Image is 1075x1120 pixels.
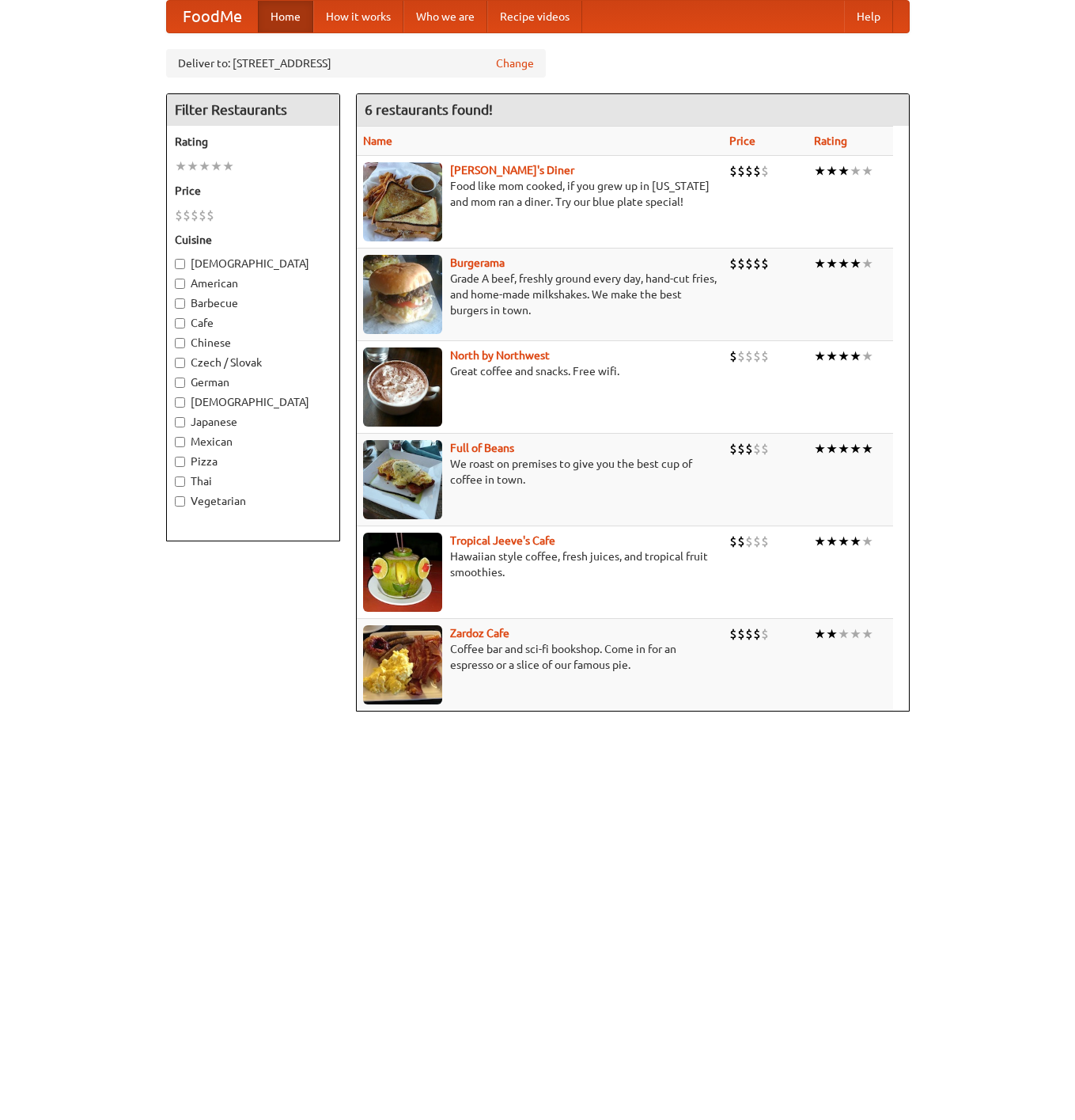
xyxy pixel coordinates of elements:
[814,347,826,365] li: ★
[175,232,331,248] h5: Cuisine
[363,347,442,427] img: north.jpg
[175,457,185,467] input: Pizza
[363,178,717,210] p: Food like mom cooked, if you grew up in [US_STATE] and mom ran a diner. Try our blue plate special!
[753,440,761,457] li: $
[861,162,873,180] li: ★
[175,476,185,487] input: Thai
[363,625,442,704] img: zardoz.jpg
[450,627,509,640] a: Zardoz Cafe
[167,1,258,32] a: FoodMe
[450,164,574,177] a: [PERSON_NAME]'s Diner
[166,49,546,78] div: Deliver to: [STREET_ADDRESS]
[206,207,214,224] li: $
[814,440,826,457] li: ★
[761,347,769,365] li: $
[175,358,185,368] input: Czech / Slovak
[861,625,873,643] li: ★
[814,533,826,550] li: ★
[737,162,745,180] li: $
[745,347,753,365] li: $
[175,394,331,410] label: [DEMOGRAPHIC_DATA]
[850,347,861,365] li: ★
[363,255,442,334] img: burgerama.jpg
[487,1,582,32] a: Recipe videos
[175,493,331,509] label: Vegetarian
[838,533,850,550] li: ★
[838,440,850,457] li: ★
[450,349,550,362] b: North by Northwest
[199,207,206,224] li: $
[450,256,505,269] a: Burgerama
[175,473,331,489] label: Thai
[258,1,313,32] a: Home
[222,158,234,175] li: ★
[175,315,331,331] label: Cafe
[363,533,442,612] img: jeeves.jpg
[814,162,826,180] li: ★
[175,378,185,388] input: German
[167,94,339,126] h4: Filter Restaurants
[403,1,487,32] a: Who we are
[745,255,753,272] li: $
[199,158,210,175] li: ★
[826,255,838,272] li: ★
[175,374,331,390] label: German
[814,625,826,643] li: ★
[210,158,222,175] li: ★
[729,255,737,272] li: $
[861,440,873,457] li: ★
[175,397,185,408] input: [DEMOGRAPHIC_DATA]
[175,437,185,447] input: Mexican
[729,347,737,365] li: $
[737,440,745,457] li: $
[175,338,185,348] input: Chinese
[450,442,514,454] a: Full of Beans
[175,183,331,199] h5: Price
[861,347,873,365] li: ★
[761,533,769,550] li: $
[175,134,331,150] h5: Rating
[363,641,717,673] p: Coffee bar and sci-fi bookshop. Come in for an espresso or a slice of our famous pie.
[745,533,753,550] li: $
[814,255,826,272] li: ★
[191,207,199,224] li: $
[450,534,555,547] a: Tropical Jeeve's Cafe
[363,363,717,379] p: Great coffee and snacks. Free wifi.
[850,255,861,272] li: ★
[175,434,331,450] label: Mexican
[175,158,187,175] li: ★
[844,1,893,32] a: Help
[363,271,717,318] p: Grade A beef, freshly ground every day, hand-cut fries, and home-made milkshakes. We make the bes...
[729,533,737,550] li: $
[175,335,331,351] label: Chinese
[753,625,761,643] li: $
[753,347,761,365] li: $
[175,207,183,224] li: $
[761,625,769,643] li: $
[826,625,838,643] li: ★
[826,440,838,457] li: ★
[753,255,761,272] li: $
[850,533,861,550] li: ★
[183,207,191,224] li: $
[826,347,838,365] li: ★
[187,158,199,175] li: ★
[363,135,392,147] a: Name
[729,625,737,643] li: $
[175,275,331,291] label: American
[850,440,861,457] li: ★
[175,298,185,309] input: Barbecue
[175,318,185,328] input: Cafe
[826,162,838,180] li: ★
[814,135,847,147] a: Rating
[175,259,185,269] input: [DEMOGRAPHIC_DATA]
[729,440,737,457] li: $
[175,279,185,289] input: American
[175,496,185,507] input: Vegetarian
[761,255,769,272] li: $
[861,255,873,272] li: ★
